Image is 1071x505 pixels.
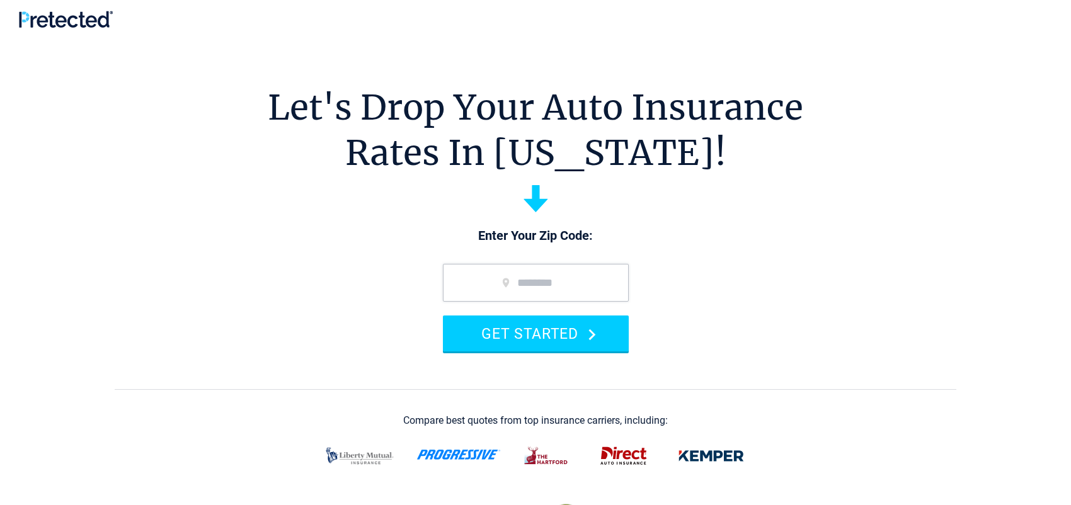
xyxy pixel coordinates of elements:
[318,440,401,472] img: liberty
[268,85,803,176] h1: Let's Drop Your Auto Insurance Rates In [US_STATE]!
[416,450,501,460] img: progressive
[403,415,668,426] div: Compare best quotes from top insurance carriers, including:
[670,440,753,472] img: kemper
[443,264,629,302] input: zip code
[516,440,578,472] img: thehartford
[430,227,641,245] p: Enter Your Zip Code:
[593,440,655,472] img: direct
[19,11,113,28] img: Pretected Logo
[443,315,629,351] button: GET STARTED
